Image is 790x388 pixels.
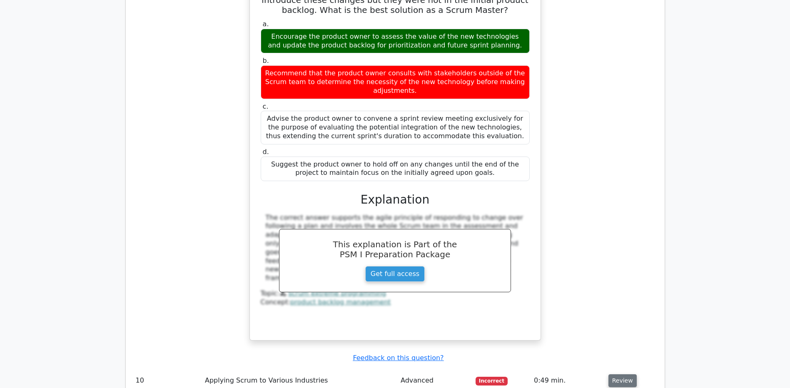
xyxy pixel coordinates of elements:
[608,374,637,387] button: Review
[288,289,386,297] a: scrum extreme programming
[353,354,444,362] a: Feedback on this question?
[261,29,530,54] div: Encourage the product owner to assess the value of the new technologies and update the product ba...
[263,20,269,28] span: a.
[263,102,269,110] span: c.
[263,148,269,156] span: d.
[263,57,269,65] span: b.
[476,377,508,385] span: Incorrect
[290,298,391,306] a: product backlog management
[266,193,525,207] h3: Explanation
[261,289,530,298] div: Topic:
[261,111,530,144] div: Advise the product owner to convene a sprint review meeting exclusively for the purpose of evalua...
[261,157,530,182] div: Suggest the product owner to hold off on any changes until the end of the project to maintain foc...
[261,298,530,307] div: Concept:
[261,65,530,99] div: Recommend that the product owner consults with stakeholders outside of the Scrum team to determin...
[266,214,525,283] div: The correct answer supports the agile principle of responding to change over following a plan and...
[365,266,425,282] a: Get full access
